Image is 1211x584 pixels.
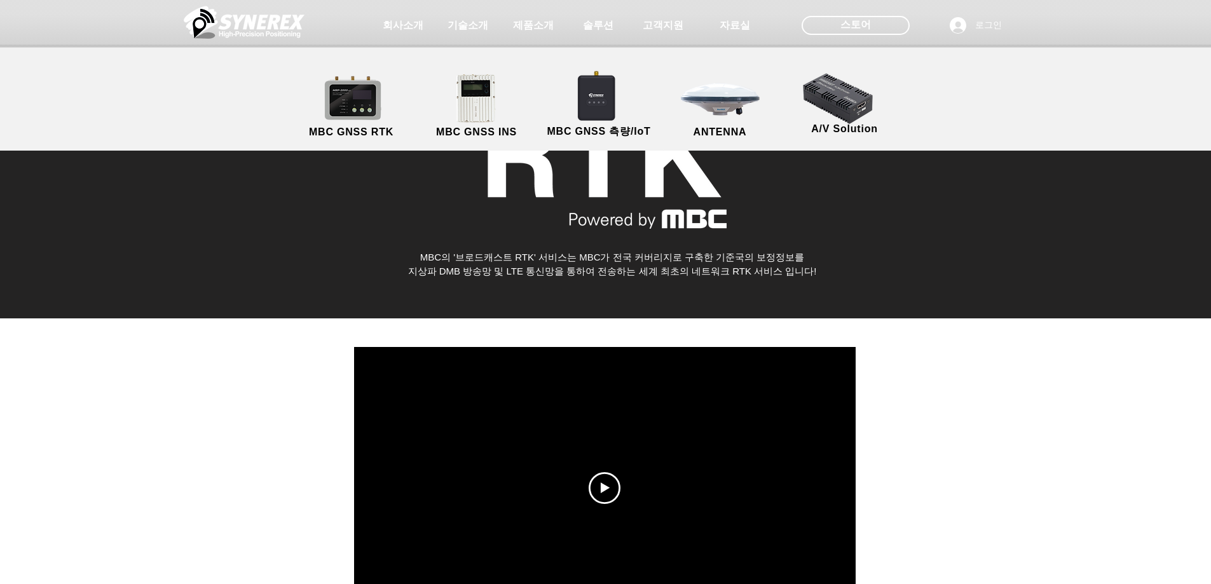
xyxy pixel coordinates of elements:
[788,70,902,137] a: A/V Solution
[976,529,1211,584] iframe: Wix Chat
[439,71,517,126] img: MGI2000_front-removebg-preview (1).png
[631,13,695,38] a: 고객지원
[971,19,1006,32] span: 로그인
[643,19,683,32] span: 고객지원
[294,73,409,140] a: MBC GNSS RTK
[184,3,304,41] img: 씨너렉스_White_simbol_대지 1.png
[941,13,1011,37] button: 로그인
[436,126,517,138] span: MBC GNSS INS
[371,13,435,38] a: 회사소개
[448,19,488,32] span: 기술소개
[840,18,871,32] span: 스토어
[309,126,393,138] span: MBC GNSS RTK
[502,13,565,38] a: 제품소개
[720,19,750,32] span: 자료실
[420,73,534,140] a: MBC GNSS INS
[694,126,747,138] span: ANTENNA
[589,472,620,504] button: Play video
[583,19,613,32] span: 솔루션
[383,19,423,32] span: 회사소개
[663,73,777,140] a: ANTENNA
[547,125,650,139] span: MBC GNSS 측량/IoT
[565,63,630,128] img: SynRTK__.png
[811,123,878,135] span: A/V Solution
[802,16,910,35] div: 스토어
[420,252,805,262] span: MBC의 '브로드캐스트 RTK' 서비스는 MBC가 전국 커버리지로 구축한 기준국의 보정정보를
[408,266,817,276] span: 지상파 DMB 방송망 및 LTE 통신망을 통하여 전송하는 세계 최초의 네트워크 RTK 서비스 입니다!
[703,13,767,38] a: 자료실
[513,19,554,32] span: 제품소개
[537,73,661,140] a: MBC GNSS 측량/IoT
[566,13,630,38] a: 솔루션
[436,13,500,38] a: 기술소개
